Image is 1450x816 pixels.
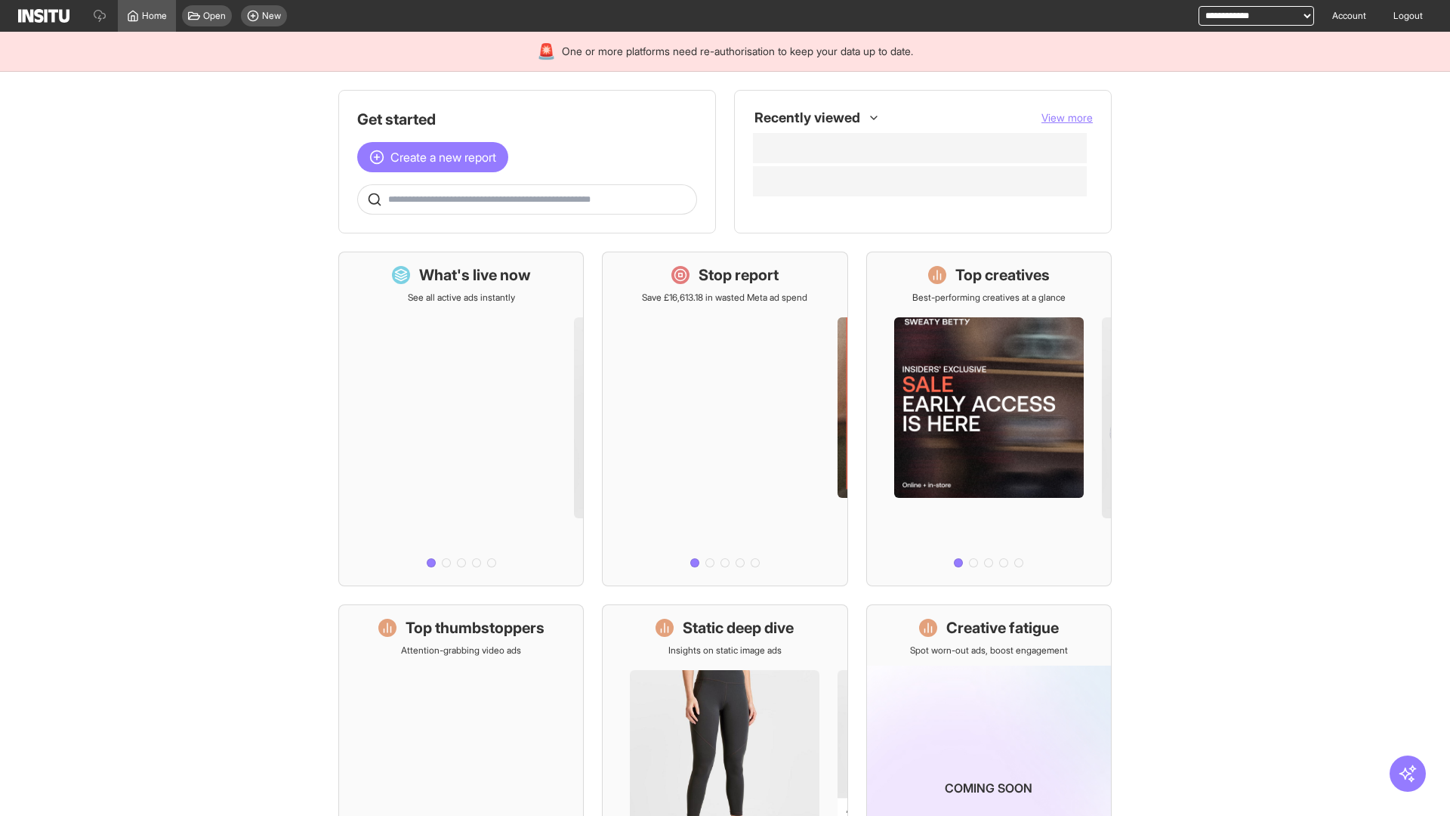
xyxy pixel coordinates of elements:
button: Create a new report [357,142,508,172]
a: Stop reportSave £16,613.18 in wasted Meta ad spend [602,252,847,586]
p: Save £16,613.18 in wasted Meta ad spend [642,292,807,304]
h1: Top thumbstoppers [406,617,545,638]
div: 🚨 [537,41,556,62]
h1: Top creatives [955,264,1050,286]
p: Insights on static image ads [668,644,782,657]
span: Home [142,10,167,22]
h1: What's live now [419,264,531,286]
h1: Stop report [699,264,779,286]
span: New [262,10,281,22]
span: Open [203,10,226,22]
p: Attention-grabbing video ads [401,644,521,657]
button: View more [1041,110,1093,125]
a: What's live nowSee all active ads instantly [338,252,584,586]
p: See all active ads instantly [408,292,515,304]
span: View more [1041,111,1093,124]
span: One or more platforms need re-authorisation to keep your data up to date. [562,44,913,59]
img: Logo [18,9,69,23]
p: Best-performing creatives at a glance [912,292,1066,304]
a: Top creativesBest-performing creatives at a glance [866,252,1112,586]
span: Create a new report [390,148,496,166]
h1: Static deep dive [683,617,794,638]
h1: Get started [357,109,697,130]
